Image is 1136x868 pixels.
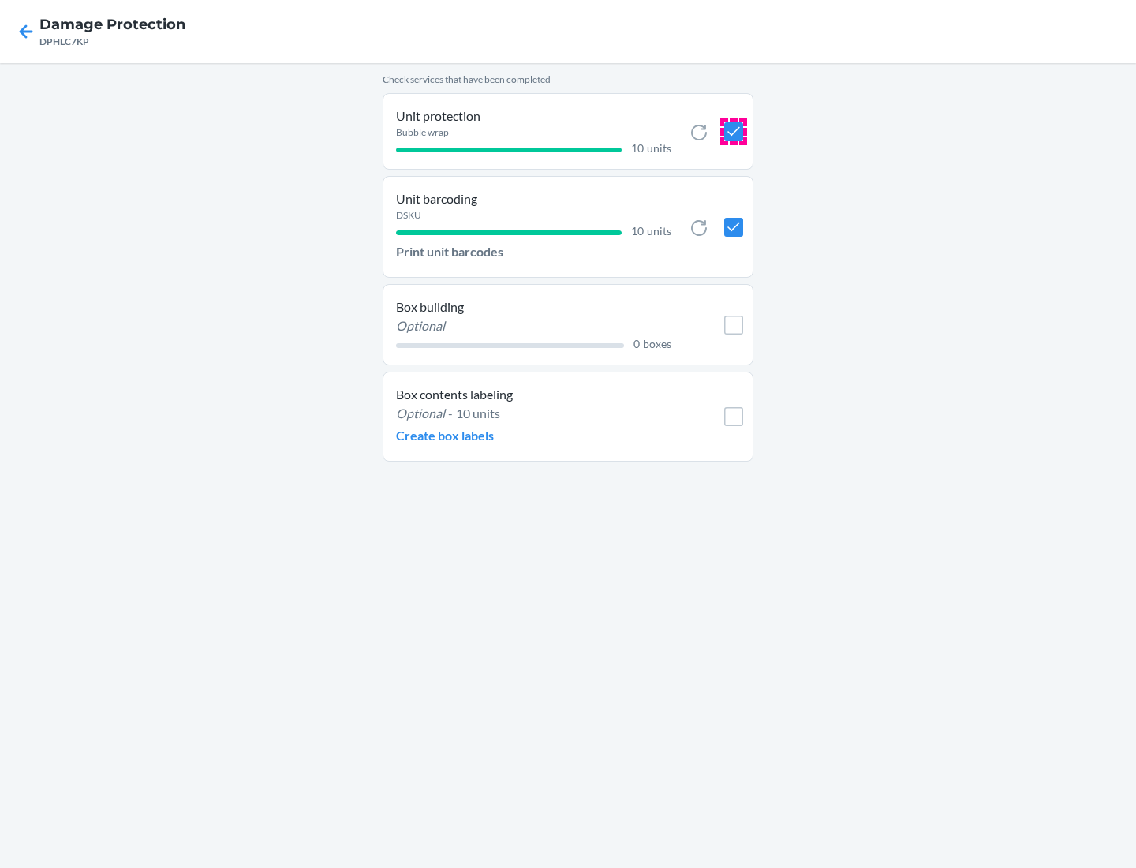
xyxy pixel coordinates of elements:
i: Optional [396,318,445,333]
p: 10 units [456,404,500,423]
button: Print unit barcodes [396,239,503,264]
p: - [448,404,453,423]
p: Bubble wrap [396,125,449,140]
span: 10 [631,224,644,238]
p: Unit protection [396,107,671,125]
div: DPHLC7KP [39,35,185,49]
span: 0 [633,337,640,350]
p: Unit barcoding [396,189,671,208]
p: Create box labels [396,426,494,445]
h4: Damage Protection [39,14,185,35]
p: Check services that have been completed [383,73,753,87]
p: Box contents labeling [396,385,671,404]
span: 10 [631,141,644,155]
p: Box building [396,297,671,316]
span: units [647,224,671,238]
p: Print unit barcodes [396,242,503,261]
span: boxes [643,337,671,350]
i: Optional [396,406,445,421]
span: units [647,141,671,155]
p: DSKU [396,208,421,223]
button: Create box labels [396,423,494,448]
